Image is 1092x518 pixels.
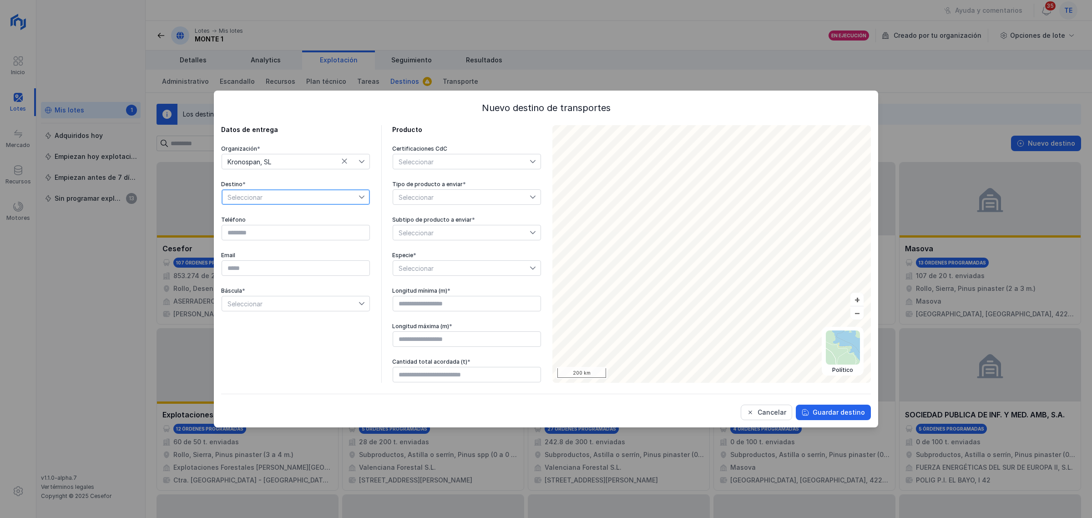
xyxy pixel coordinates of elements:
[392,323,541,330] div: Longitud máxima (m)
[392,287,541,295] div: Longitud mínima (m)
[741,405,792,420] button: Cancelar
[393,261,530,275] span: Seleccionar
[758,408,786,417] div: Cancelar
[392,252,541,259] div: Especie
[392,216,541,223] div: Subtipo de producto a enviar
[813,408,865,417] div: Guardar destino
[221,125,370,134] div: Datos de entrega
[393,225,530,240] span: Seleccionar
[392,358,541,366] div: Cantidad total acordada (t)
[393,154,435,169] div: Seleccionar
[392,145,541,152] div: Certificaciones CdC
[221,252,370,259] div: Email
[221,181,370,188] div: Destino
[850,293,864,306] button: +
[393,190,530,204] span: Seleccionar
[796,405,871,420] button: Guardar destino
[222,190,359,204] span: Seleccionar
[221,145,370,152] div: Organización
[221,287,370,295] div: Báscula
[826,330,860,365] img: political.webp
[222,154,359,169] span: Kronospan, SL
[392,181,541,188] div: Tipo de producto a enviar
[826,366,860,374] div: Político
[221,102,871,114] div: Nuevo destino de transportes
[222,296,359,311] span: Seleccionar
[850,306,864,320] button: –
[392,125,541,134] div: Producto
[221,216,370,223] div: Teléfono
